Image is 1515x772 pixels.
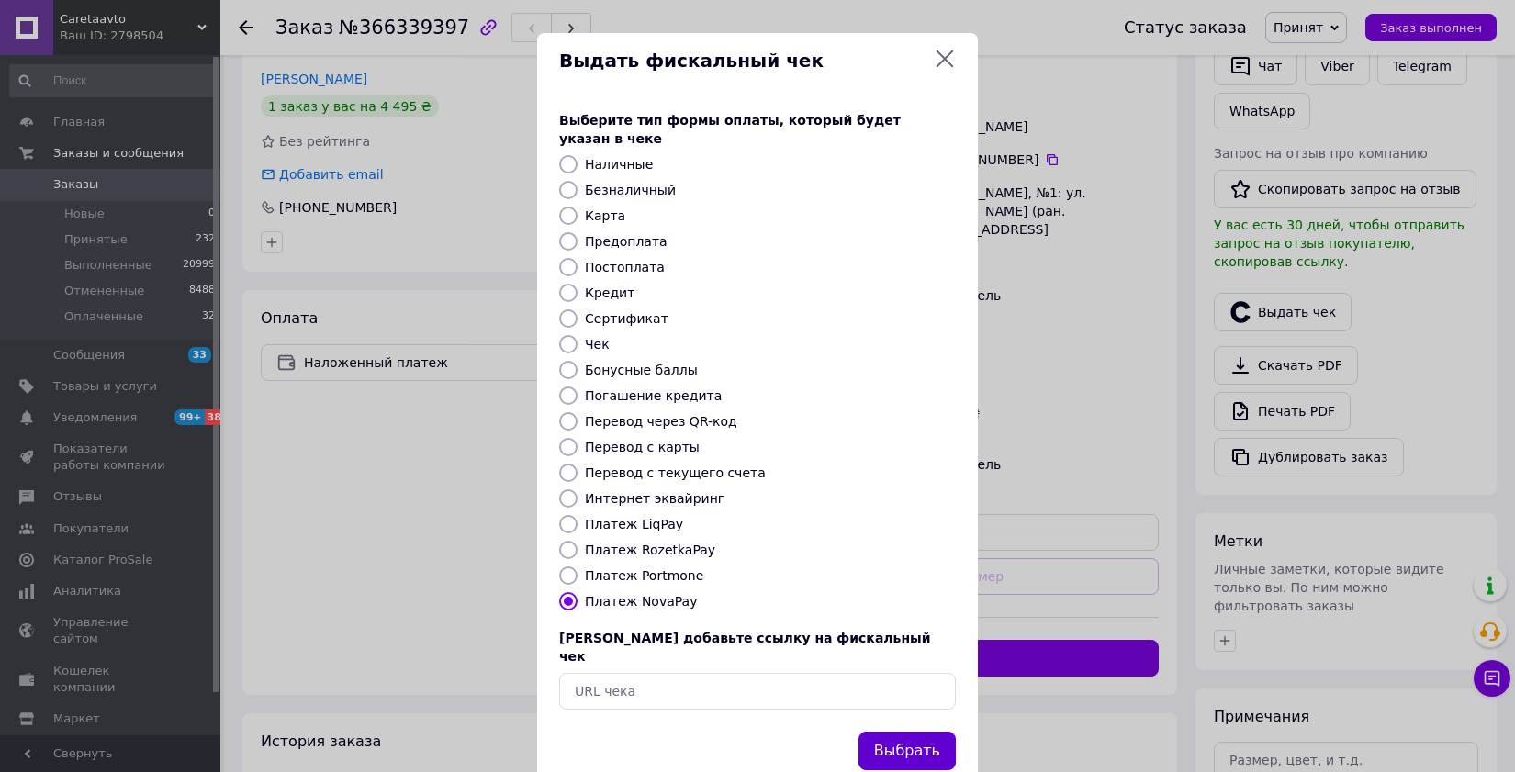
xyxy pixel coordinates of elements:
label: Интернет эквайринг [585,491,724,506]
button: Выбрать [858,732,956,771]
label: Постоплата [585,260,665,274]
label: Платеж RozetkaPay [585,543,715,557]
label: Предоплата [585,234,668,249]
label: Платеж NovaPay [585,594,697,609]
label: Карта [585,208,625,223]
label: Перевод с текущего счета [585,465,766,480]
label: Сертификат [585,311,668,326]
label: Бонусные баллы [585,363,698,377]
label: Кредит [585,285,634,300]
span: [PERSON_NAME] добавьте ссылку на фискальный чек [559,631,931,664]
span: Выберите тип формы оплаты, который будет указан в чеке [559,113,901,146]
label: Наличные [585,157,653,172]
label: Перевод с карты [585,440,700,454]
label: Платеж Portmone [585,568,703,583]
label: Чек [585,337,610,352]
input: URL чека [559,673,956,710]
label: Безналичный [585,183,676,197]
label: Платеж LiqPay [585,517,683,531]
label: Перевод через QR-код [585,414,737,429]
span: Выдать фискальный чек [559,48,926,74]
label: Погашение кредита [585,388,722,403]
